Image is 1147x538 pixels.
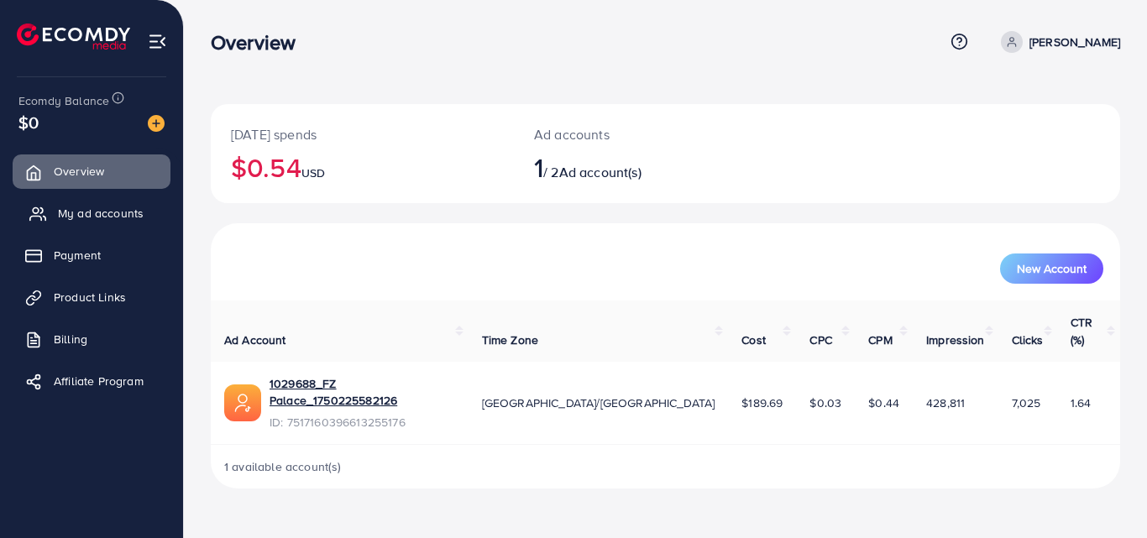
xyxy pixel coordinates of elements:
[54,289,126,306] span: Product Links
[482,332,538,348] span: Time Zone
[13,196,170,230] a: My ad accounts
[1029,32,1120,52] p: [PERSON_NAME]
[211,30,309,55] h3: Overview
[224,384,261,421] img: ic-ads-acc.e4c84228.svg
[224,458,342,475] span: 1 available account(s)
[13,154,170,188] a: Overview
[741,394,783,411] span: $189.69
[13,364,170,398] a: Affiliate Program
[13,238,170,272] a: Payment
[13,280,170,314] a: Product Links
[534,151,721,183] h2: / 2
[54,373,144,389] span: Affiliate Program
[1071,394,1092,411] span: 1.64
[224,332,286,348] span: Ad Account
[54,331,87,347] span: Billing
[1071,314,1092,347] span: CTR (%)
[54,163,104,180] span: Overview
[926,332,985,348] span: Impression
[148,115,165,132] img: image
[1017,263,1087,274] span: New Account
[270,414,455,431] span: ID: 7517160396613255176
[868,332,892,348] span: CPM
[741,332,766,348] span: Cost
[18,92,109,109] span: Ecomdy Balance
[1076,462,1134,525] iframe: Chat
[1012,332,1044,348] span: Clicks
[534,124,721,144] p: Ad accounts
[926,394,965,411] span: 428,811
[13,322,170,356] a: Billing
[18,110,39,134] span: $0
[1000,253,1103,284] button: New Account
[1012,394,1041,411] span: 7,025
[270,375,455,410] a: 1029688_FZ Palace_1750225582126
[17,24,130,50] img: logo
[994,31,1120,53] a: [PERSON_NAME]
[534,148,543,186] span: 1
[482,394,715,411] span: [GEOGRAPHIC_DATA]/[GEOGRAPHIC_DATA]
[868,394,899,411] span: $0.44
[231,124,494,144] p: [DATE] spends
[809,394,841,411] span: $0.03
[809,332,831,348] span: CPC
[559,163,642,181] span: Ad account(s)
[148,32,167,51] img: menu
[58,205,144,222] span: My ad accounts
[301,165,325,181] span: USD
[231,151,494,183] h2: $0.54
[54,247,101,264] span: Payment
